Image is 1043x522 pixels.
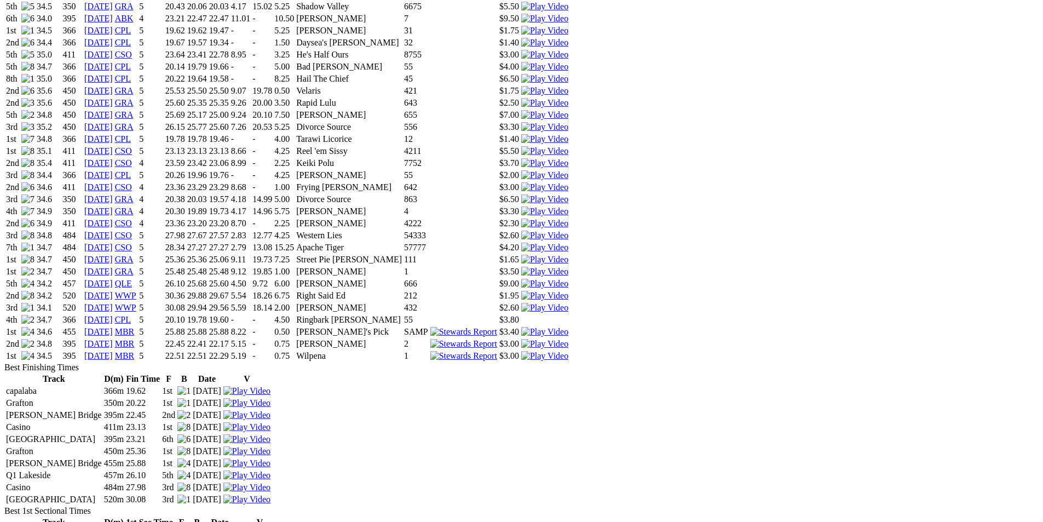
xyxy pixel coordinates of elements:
[223,446,270,456] img: Play Video
[187,49,208,60] td: 23.41
[62,73,83,84] td: 366
[62,61,83,72] td: 366
[5,110,20,121] td: 5th
[296,85,402,96] td: Velaris
[521,2,568,12] img: Play Video
[252,25,273,36] td: -
[274,85,295,96] td: 0.50
[115,122,134,131] a: GRA
[521,327,568,337] img: Play Video
[521,231,568,240] a: View replay
[5,13,20,24] td: 6th
[139,1,164,12] td: 5
[223,471,270,480] img: Play Video
[62,13,83,24] td: 395
[521,110,568,120] img: Play Video
[209,49,229,60] td: 22.78
[296,1,402,12] td: Shadow Valley
[21,351,34,361] img: 4
[21,26,34,36] img: 1
[252,13,273,24] td: -
[84,134,113,144] a: [DATE]
[84,50,113,59] a: [DATE]
[521,255,568,265] img: Play Video
[231,97,251,108] td: 9.26
[404,49,429,60] td: 8755
[36,13,61,24] td: 34.0
[296,49,402,60] td: He's Half Ours
[84,279,113,288] a: [DATE]
[84,303,113,312] a: [DATE]
[84,327,113,336] a: [DATE]
[521,339,568,349] img: Play Video
[21,243,34,253] img: 1
[521,351,568,360] a: View replay
[231,61,251,72] td: -
[187,37,208,48] td: 19.57
[21,62,34,72] img: 8
[115,219,132,228] a: CSO
[231,85,251,96] td: 9.07
[521,146,568,156] a: View replay
[252,61,273,72] td: -
[521,243,568,253] img: Play Video
[223,458,270,468] a: View replay
[223,483,270,492] img: Play Video
[274,25,295,36] td: 5.25
[209,73,229,84] td: 19.58
[84,2,113,11] a: [DATE]
[223,446,270,456] a: View replay
[499,1,520,12] td: $5.50
[84,98,113,107] a: [DATE]
[5,37,20,48] td: 2nd
[209,13,229,24] td: 22.47
[21,158,34,168] img: 8
[115,98,134,107] a: GRA
[187,25,208,36] td: 19.62
[84,74,113,83] a: [DATE]
[165,61,186,72] td: 20.14
[252,85,273,96] td: 19.78
[404,85,429,96] td: 421
[115,110,134,119] a: GRA
[499,85,520,96] td: $1.75
[177,471,191,480] img: 4
[252,73,273,84] td: -
[521,339,568,348] a: View replay
[521,38,568,47] a: View replay
[521,26,568,35] a: View replay
[252,97,273,108] td: 20.00
[274,13,295,24] td: 10.50
[115,206,134,216] a: GRA
[177,446,191,456] img: 8
[187,1,208,12] td: 20.06
[521,98,568,108] img: Play Video
[165,97,186,108] td: 25.60
[521,74,568,83] a: View replay
[521,279,568,288] a: View replay
[84,86,113,95] a: [DATE]
[521,158,568,168] a: View replay
[187,61,208,72] td: 19.79
[62,85,83,96] td: 450
[521,243,568,252] a: View replay
[521,327,568,336] a: View replay
[521,170,568,180] img: Play Video
[21,327,34,337] img: 4
[187,73,208,84] td: 19.64
[21,339,34,349] img: 2
[21,267,34,277] img: 2
[62,1,83,12] td: 350
[521,98,568,107] a: View replay
[21,2,34,12] img: 5
[21,255,34,265] img: 8
[521,279,568,289] img: Play Video
[521,50,568,59] a: View replay
[115,26,131,35] a: CPL
[499,61,520,72] td: $4.00
[115,291,136,300] a: WWP
[521,182,568,192] a: View replay
[84,315,113,324] a: [DATE]
[139,25,164,36] td: 5
[139,85,164,96] td: 5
